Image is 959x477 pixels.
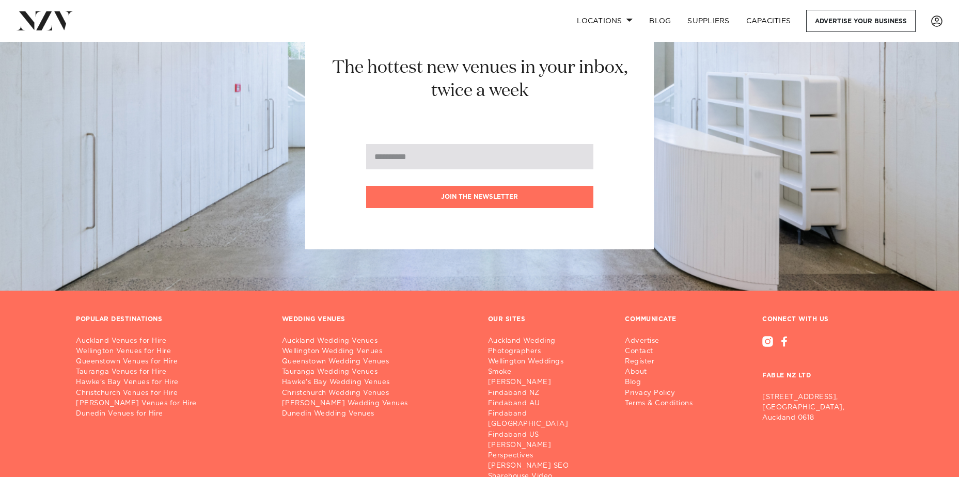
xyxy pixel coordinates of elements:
a: Wellington Venues for Hire [76,346,265,357]
a: Auckland Venues for Hire [76,336,265,346]
a: Dunedin Venues for Hire [76,409,265,419]
a: [PERSON_NAME] [488,440,609,451]
a: Tauranga Venues for Hire [76,367,265,377]
a: Advertise your business [806,10,916,32]
a: Wellington Wedding Venues [282,346,471,357]
a: Queenstown Wedding Venues [282,357,471,367]
a: Blog [625,377,701,388]
a: Contact [625,346,701,357]
a: Perspectives [488,451,609,461]
h3: CONNECT WITH US [762,315,883,324]
a: [PERSON_NAME] SEO [488,461,609,471]
a: Privacy Policy [625,388,701,399]
img: nzv-logo.png [17,11,73,30]
a: Advertise [625,336,701,346]
a: Auckland Wedding Venues [282,336,471,346]
a: SUPPLIERS [679,10,737,32]
a: About [625,367,701,377]
a: Christchurch Wedding Venues [282,388,471,399]
button: Join the newsletter [366,186,593,208]
a: Queenstown Venues for Hire [76,357,265,367]
h3: COMMUNICATE [625,315,677,324]
a: [PERSON_NAME] Venues for Hire [76,399,265,409]
a: Findaband NZ [488,388,609,399]
a: [PERSON_NAME] Wedding Venues [282,399,471,409]
a: Auckland Wedding Photographers [488,336,609,357]
a: Register [625,357,701,367]
a: Findaband AU [488,399,609,409]
a: Christchurch Venues for Hire [76,388,265,399]
a: Wellington Weddings [488,357,609,367]
h3: OUR SITES [488,315,526,324]
h3: POPULAR DESTINATIONS [76,315,162,324]
a: Tauranga Wedding Venues [282,367,471,377]
a: Findaband US [488,430,609,440]
a: Locations [569,10,641,32]
p: [STREET_ADDRESS], [GEOGRAPHIC_DATA], Auckland 0618 [762,392,883,423]
a: Terms & Conditions [625,399,701,409]
h3: FABLE NZ LTD [762,347,883,388]
a: Smoke [488,367,609,377]
a: Capacities [738,10,799,32]
a: Hawke's Bay Wedding Venues [282,377,471,388]
a: Dunedin Wedding Venues [282,409,471,419]
a: Findaband [GEOGRAPHIC_DATA] [488,409,609,430]
h2: The hottest new venues in your inbox, twice a week [319,56,640,103]
a: [PERSON_NAME] [488,377,609,388]
a: Hawke's Bay Venues for Hire [76,377,265,388]
h3: WEDDING VENUES [282,315,345,324]
a: BLOG [641,10,679,32]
